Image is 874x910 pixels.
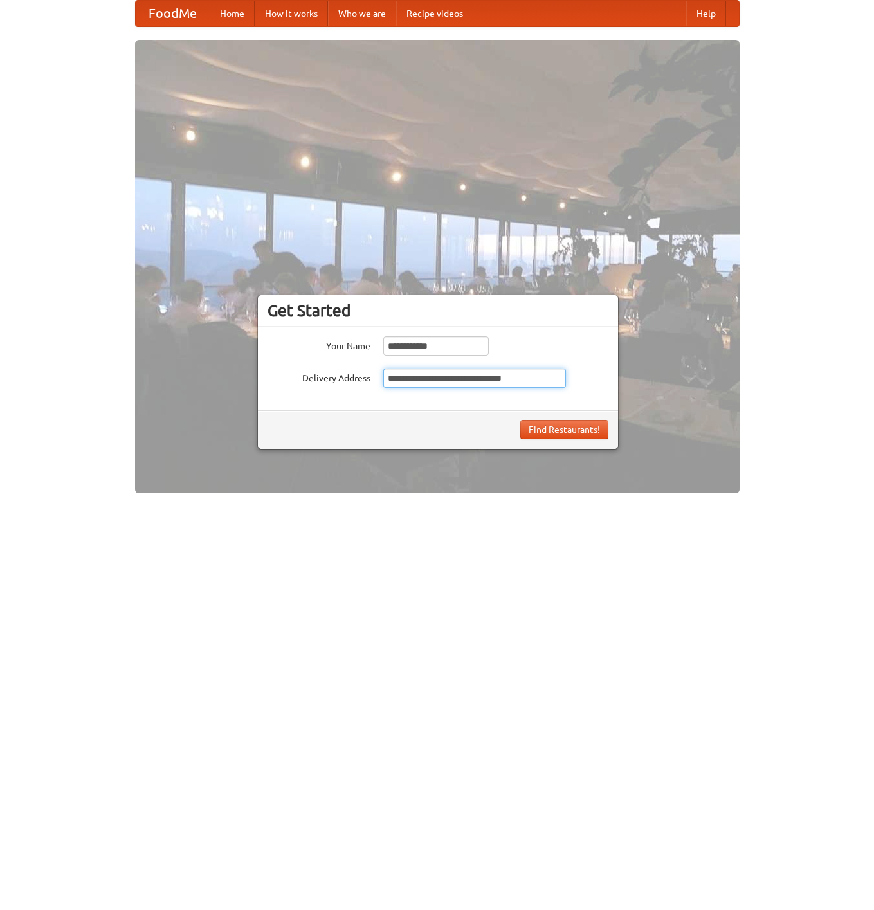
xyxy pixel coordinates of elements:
label: Delivery Address [268,369,370,385]
a: Who we are [328,1,396,26]
button: Find Restaurants! [520,420,608,439]
h3: Get Started [268,301,608,320]
a: Help [686,1,726,26]
a: Home [210,1,255,26]
a: Recipe videos [396,1,473,26]
label: Your Name [268,336,370,352]
a: How it works [255,1,328,26]
a: FoodMe [136,1,210,26]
